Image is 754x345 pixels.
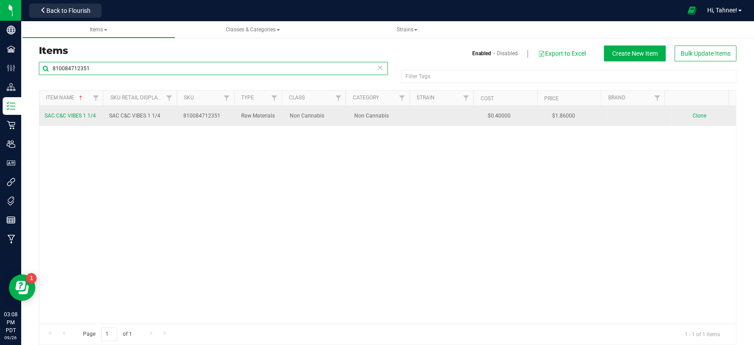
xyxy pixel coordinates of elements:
[682,2,701,19] span: Open Ecommerce Menu
[226,27,280,33] span: Classes & Categories
[267,91,282,106] a: Filter
[395,91,409,106] a: Filter
[7,121,15,129] inline-svg: Retail
[608,95,625,101] a: Brand
[497,49,518,57] a: Disabled
[548,110,580,122] span: $1.86000
[76,327,139,341] span: Page of 1
[7,216,15,224] inline-svg: Reports
[7,197,15,205] inline-svg: Tags
[183,112,231,120] span: 810084712351
[472,49,491,57] a: Enabled
[377,62,383,73] span: Clear
[46,95,84,101] a: Item Name
[7,178,15,186] inline-svg: Integrations
[162,91,176,106] a: Filter
[109,112,160,120] span: SAC C&C VIBES 1 1/4
[538,46,586,61] button: Export to Excel
[110,95,177,101] a: Sku Retail Display Name
[219,91,234,106] a: Filter
[7,45,15,53] inline-svg: Facilities
[681,50,731,57] span: Bulk Update Items
[88,91,103,106] a: Filter
[692,113,706,119] span: Clone
[26,273,37,284] iframe: Resource center unread badge
[331,91,345,106] a: Filter
[39,45,381,56] h3: Items
[481,95,494,102] a: Cost
[7,159,15,167] inline-svg: User Roles
[353,95,379,101] a: Category
[46,7,91,14] span: Back to Flourish
[692,113,715,119] a: Clone
[45,113,96,119] span: SAC C&C VIBES 1 1/4
[90,27,107,33] span: Items
[396,27,417,33] span: Strains
[604,45,666,61] button: Create New Item
[4,311,17,334] p: 03:08 PM PDT
[7,26,15,34] inline-svg: Company
[417,95,435,101] a: Strain
[29,4,102,18] button: Back to Flourish
[4,334,17,341] p: 09/26
[612,50,658,57] span: Create New Item
[354,112,408,120] span: Non Cannabis
[241,95,254,101] a: Type
[674,45,736,61] button: Bulk Update Items
[289,95,305,101] a: Class
[707,7,737,14] span: Hi, Tahnee!
[544,95,559,102] a: Price
[7,64,15,72] inline-svg: Configuration
[678,327,727,341] span: 1 - 1 of 1 items
[290,112,344,120] span: Non Cannabis
[7,140,15,148] inline-svg: Users
[483,110,515,122] span: $0.40000
[101,327,117,341] input: 1
[7,102,15,110] inline-svg: Inventory
[9,274,35,301] iframe: Resource center
[39,62,388,75] input: Search Item Name, SKU Retail Name, or Part Number
[241,112,279,120] span: Raw Materials
[7,83,15,91] inline-svg: Distribution
[7,235,15,243] inline-svg: Manufacturing
[45,112,96,120] a: SAC C&C VIBES 1 1/4
[184,95,194,101] a: SKU
[458,91,473,106] a: Filter
[650,91,664,106] a: Filter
